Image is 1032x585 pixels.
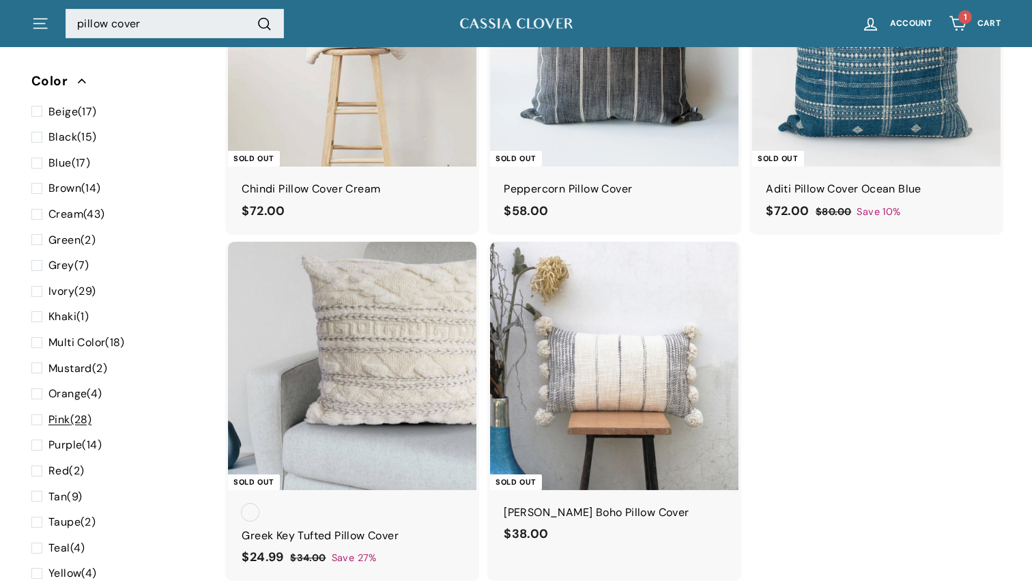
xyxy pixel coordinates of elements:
span: (29) [48,283,96,300]
span: Ivory [48,284,74,298]
span: Account [890,19,932,28]
span: Mustard [48,361,92,375]
span: 1 [964,12,967,23]
span: (43) [48,205,105,223]
span: Pink [48,412,70,427]
span: Purple [48,438,82,453]
div: Chindi Pillow Cover Cream [242,180,463,198]
span: Red [48,463,69,478]
span: $72.00 [242,203,285,219]
div: Peppercorn Pillow Cover [504,180,725,198]
span: Cream [48,207,83,221]
span: (1) [48,309,89,326]
span: Teal [48,541,70,555]
a: Sold Out Greek Key Tufted Pillow Cover Save 27% [228,242,476,581]
span: (28) [48,411,91,429]
span: (14) [48,437,102,455]
span: $38.00 [504,526,548,542]
span: $34.00 [290,552,326,564]
span: $58.00 [504,203,548,219]
div: Greek Key Tufted Pillow Cover [242,527,463,545]
div: Sold Out [752,151,803,167]
div: Aditi Pillow Cover Ocean Blue [766,180,987,198]
span: Orange [48,386,87,401]
span: Save 10% [857,204,900,220]
div: Sold Out [490,151,541,167]
div: Sold Out [228,474,279,490]
a: Account [853,3,941,44]
span: Cart [977,19,1001,28]
span: (7) [48,257,89,274]
span: $24.99 [242,549,283,565]
span: (2) [48,462,84,480]
span: Tan [48,489,67,504]
span: (2) [48,360,107,377]
span: (17) [48,154,90,172]
div: [PERSON_NAME] Boho Pillow Cover [504,504,725,522]
span: Save 27% [332,550,377,566]
span: Khaki [48,310,76,324]
span: (2) [48,513,96,531]
span: Grey [48,258,74,272]
span: (17) [48,103,97,121]
span: Black [48,130,77,144]
input: Search [66,9,284,39]
span: (15) [48,128,97,146]
div: Sold Out [228,151,279,167]
span: Yellow [48,566,81,580]
span: Brown [48,182,81,196]
span: $72.00 [766,203,809,219]
span: $80.00 [816,205,851,218]
span: (2) [48,231,96,249]
span: Taupe [48,515,81,529]
a: Cart [941,3,1009,44]
span: (4) [48,385,102,403]
span: (4) [48,565,97,582]
button: Color [31,68,206,102]
a: Sold Out [PERSON_NAME] Boho Pillow Cover [490,242,739,558]
span: Color [31,71,78,91]
span: (4) [48,539,85,557]
div: Sold Out [490,474,541,490]
span: Multi Color [48,335,105,349]
span: Beige [48,104,78,119]
span: Green [48,233,81,247]
span: (18) [48,334,124,352]
span: (9) [48,488,82,506]
span: (14) [48,180,101,198]
span: Blue [48,156,72,170]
